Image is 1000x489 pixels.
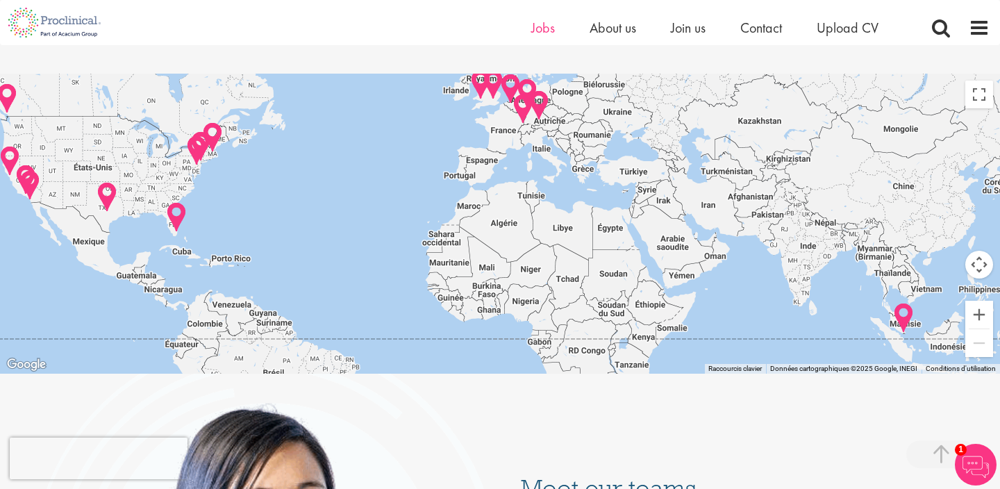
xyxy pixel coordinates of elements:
[590,19,636,37] a: About us
[955,444,997,486] img: Chatbot
[817,19,878,37] a: Upload CV
[965,329,993,357] button: Zoom arrière
[955,444,967,456] span: 1
[770,365,917,372] span: Données cartographiques ©2025 Google, INEGI
[3,356,49,374] a: Ouvrir cette zone dans Google Maps (dans une nouvelle fenêtre)
[3,356,49,374] img: Google
[965,81,993,108] button: Passer en plein écran
[708,364,762,374] button: Raccourcis clavier
[531,19,555,37] a: Jobs
[10,438,187,479] iframe: reCAPTCHA
[740,19,782,37] a: Contact
[926,365,996,372] a: Conditions d'utilisation (s'ouvre dans un nouvel onglet)
[965,301,993,329] button: Zoom avant
[671,19,706,37] a: Join us
[965,251,993,279] button: Commandes de la caméra de la carte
